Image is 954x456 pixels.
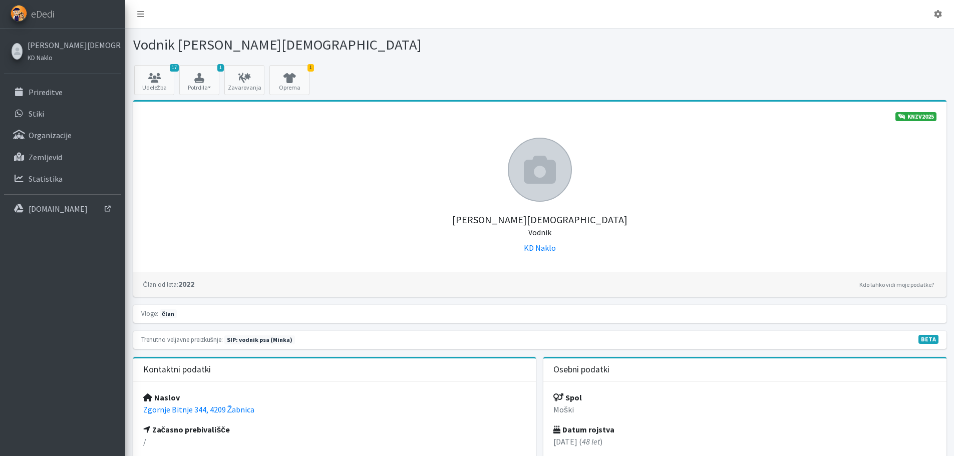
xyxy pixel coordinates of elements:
strong: Spol [553,392,582,402]
a: Zavarovanja [224,65,264,95]
p: [DATE] ( ) [553,435,936,447]
small: Vodnik [528,227,551,237]
a: Prireditve [4,82,121,102]
p: Moški [553,403,936,415]
strong: Naslov [143,392,180,402]
h3: Kontaktni podatki [143,364,211,375]
small: KD Naklo [28,54,53,62]
span: 1 [307,64,314,72]
a: [DOMAIN_NAME] [4,199,121,219]
strong: Datum rojstva [553,424,614,434]
h5: [PERSON_NAME][DEMOGRAPHIC_DATA] [143,202,936,238]
span: 1 [217,64,224,72]
a: Kdo lahko vidi moje podatke? [857,279,936,291]
span: V fazi razvoja [918,335,938,344]
a: KNZV2025 [895,112,936,121]
a: KD Naklo [28,51,119,63]
span: član [160,309,177,318]
a: Stiki [4,104,121,124]
strong: Začasno prebivališče [143,424,230,434]
em: 48 let [582,436,600,446]
a: Statistika [4,169,121,189]
a: Organizacije [4,125,121,145]
span: eDedi [31,7,54,22]
small: Vloge: [141,309,158,317]
a: Zemljevid [4,147,121,167]
span: 17 [170,64,179,72]
p: [DOMAIN_NAME] [29,204,88,214]
a: KD Naklo [524,243,556,253]
button: 1 Potrdila [179,65,219,95]
a: 17 Udeležba [134,65,174,95]
p: / [143,435,526,447]
small: Član od leta: [143,280,178,288]
h1: Vodnik [PERSON_NAME][DEMOGRAPHIC_DATA] [133,36,536,54]
strong: 2022 [143,279,194,289]
a: 1 Oprema [269,65,309,95]
p: Stiki [29,109,44,119]
span: Naslednja preizkušnja: jesen 2026 [224,335,295,344]
p: Prireditve [29,87,63,97]
p: Statistika [29,174,63,184]
img: eDedi [11,5,27,22]
a: Zgornje Bitnje 344, 4209 Žabnica [143,404,255,414]
p: Organizacije [29,130,72,140]
h3: Osebni podatki [553,364,609,375]
small: Trenutno veljavne preizkušnje: [141,335,223,343]
p: Zemljevid [29,152,62,162]
a: [PERSON_NAME][DEMOGRAPHIC_DATA] [28,39,119,51]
